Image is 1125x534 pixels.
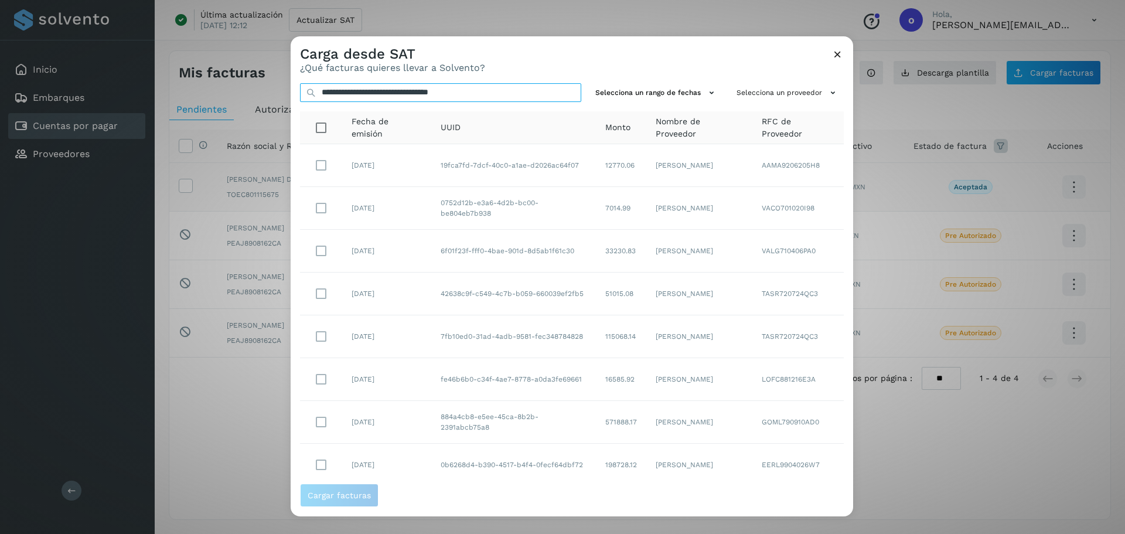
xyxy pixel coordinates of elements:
[752,401,844,444] td: GOML790910AD0
[596,401,646,444] td: 571888.17
[431,444,596,487] td: 0b6268d4-b390-4517-b4f4-0fecf64dbf72
[646,401,752,444] td: [PERSON_NAME]
[342,187,431,230] td: [DATE]
[596,273,646,315] td: 51015.08
[646,444,752,487] td: [PERSON_NAME]
[646,315,752,358] td: [PERSON_NAME]
[342,144,431,187] td: [DATE]
[308,491,371,499] span: Cargar facturas
[646,187,752,230] td: [PERSON_NAME]
[646,144,752,187] td: [PERSON_NAME]
[752,230,844,273] td: VALG710406PA0
[342,444,431,487] td: [DATE]
[431,401,596,444] td: 884a4cb8-e5ee-45ca-8b2b-2391abcb75a8
[342,230,431,273] td: [DATE]
[752,273,844,315] td: TASR720724QC3
[762,115,834,140] span: RFC de Proveedor
[596,230,646,273] td: 33230.83
[431,187,596,230] td: 0752d12b-e3a6-4d2b-bc00-be804eb7b938
[646,273,752,315] td: [PERSON_NAME]
[752,315,844,358] td: TASR720724QC3
[596,144,646,187] td: 12770.06
[431,358,596,401] td: fe46b6b0-c34f-4ae7-8778-a0da3fe69661
[431,315,596,358] td: 7fb10ed0-31ad-4adb-9581-fec348784828
[646,230,752,273] td: [PERSON_NAME]
[300,484,379,507] button: Cargar facturas
[342,315,431,358] td: [DATE]
[431,273,596,315] td: 42638c9f-c549-4c7b-b059-660039ef2fb5
[732,83,844,103] button: Selecciona un proveedor
[431,230,596,273] td: 6f01f23f-fff0-4bae-901d-8d5ab1f61c30
[342,401,431,444] td: [DATE]
[596,187,646,230] td: 7014.99
[431,144,596,187] td: 19fca7fd-7dcf-40c0-a1ae-d2026ac64f07
[596,315,646,358] td: 115068.14
[752,144,844,187] td: AAMA9206205H8
[752,187,844,230] td: VACO701020I98
[646,358,752,401] td: [PERSON_NAME]
[300,46,485,63] h3: Carga desde SAT
[300,62,485,73] p: ¿Qué facturas quieres llevar a Solvento?
[605,121,630,134] span: Monto
[342,273,431,315] td: [DATE]
[441,121,461,134] span: UUID
[656,115,743,140] span: Nombre de Proveedor
[596,358,646,401] td: 16585.92
[342,358,431,401] td: [DATE]
[591,83,722,103] button: Selecciona un rango de fechas
[596,444,646,487] td: 198728.12
[352,115,422,140] span: Fecha de emisión
[752,444,844,487] td: EERL9904026W7
[752,358,844,401] td: LOFC881216E3A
